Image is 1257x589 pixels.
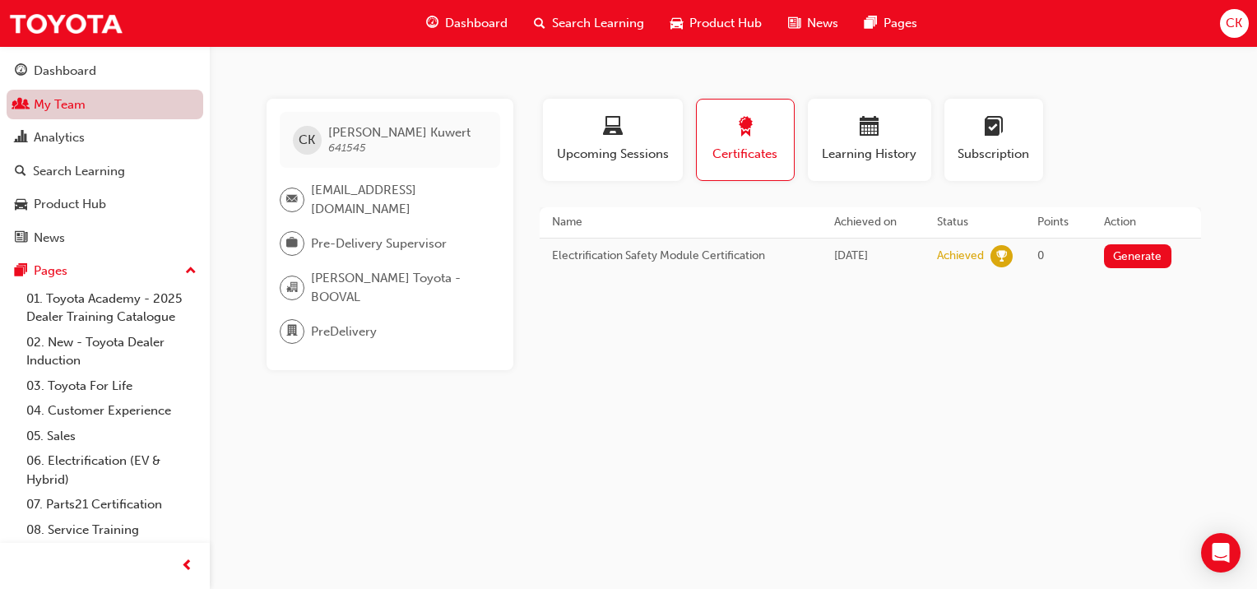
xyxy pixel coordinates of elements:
[8,5,123,42] img: Trak
[7,56,203,86] a: Dashboard
[925,207,1025,238] th: Status
[34,128,85,147] div: Analytics
[286,189,298,211] span: email-icon
[20,492,203,517] a: 07. Parts21 Certification
[34,195,106,214] div: Product Hub
[834,248,868,262] span: Sun Aug 03 2025 14:38:10 GMT+1000 (Australian Eastern Standard Time)
[15,197,27,212] span: car-icon
[311,181,487,218] span: [EMAIL_ADDRESS][DOMAIN_NAME]
[788,13,800,34] span: news-icon
[1025,207,1092,238] th: Points
[426,13,438,34] span: guage-icon
[7,256,203,286] button: Pages
[865,13,877,34] span: pages-icon
[7,189,203,220] a: Product Hub
[540,238,822,274] td: Electrification Safety Module Certification
[822,207,925,238] th: Achieved on
[820,145,919,164] span: Learning History
[7,53,203,256] button: DashboardMy TeamAnalyticsSearch LearningProduct HubNews
[413,7,521,40] a: guage-iconDashboard
[944,99,1043,181] button: Subscription
[20,424,203,449] a: 05. Sales
[299,131,315,150] span: CK
[15,131,27,146] span: chart-icon
[15,264,27,279] span: pages-icon
[15,165,26,179] span: search-icon
[552,14,644,33] span: Search Learning
[286,233,298,254] span: briefcase-icon
[1092,207,1200,238] th: Action
[311,322,377,341] span: PreDelivery
[808,99,931,181] button: Learning History
[328,125,471,140] span: [PERSON_NAME] Kuwert
[937,248,984,264] div: Achieved
[286,321,298,342] span: department-icon
[15,64,27,79] span: guage-icon
[984,117,1004,139] span: learningplan-icon
[20,373,203,399] a: 03. Toyota For Life
[34,229,65,248] div: News
[328,141,366,155] span: 641545
[1226,14,1242,33] span: CK
[860,117,879,139] span: calendar-icon
[735,117,755,139] span: award-icon
[7,156,203,187] a: Search Learning
[807,14,838,33] span: News
[445,14,508,33] span: Dashboard
[311,269,487,306] span: [PERSON_NAME] Toyota - BOOVAL
[540,207,822,238] th: Name
[34,62,96,81] div: Dashboard
[555,145,670,164] span: Upcoming Sessions
[696,99,795,181] button: Certificates
[657,7,775,40] a: car-iconProduct Hub
[990,245,1013,267] span: learningRecordVerb_ACHIEVE-icon
[20,398,203,424] a: 04. Customer Experience
[7,223,203,253] a: News
[185,261,197,282] span: up-icon
[20,330,203,373] a: 02. New - Toyota Dealer Induction
[1220,9,1249,38] button: CK
[689,14,762,33] span: Product Hub
[543,99,683,181] button: Upcoming Sessions
[884,14,917,33] span: Pages
[33,162,125,181] div: Search Learning
[1104,244,1171,268] button: Generate
[7,90,203,120] a: My Team
[603,117,623,139] span: laptop-icon
[20,517,203,543] a: 08. Service Training
[534,13,545,34] span: search-icon
[1037,248,1044,262] span: 0
[20,542,203,568] a: 09. Technical Training
[775,7,851,40] a: news-iconNews
[851,7,930,40] a: pages-iconPages
[670,13,683,34] span: car-icon
[286,277,298,299] span: organisation-icon
[311,234,447,253] span: Pre-Delivery Supervisor
[7,123,203,153] a: Analytics
[709,145,782,164] span: Certificates
[15,231,27,246] span: news-icon
[181,556,193,577] span: prev-icon
[20,448,203,492] a: 06. Electrification (EV & Hybrid)
[1201,533,1241,573] div: Open Intercom Messenger
[34,262,67,281] div: Pages
[15,98,27,113] span: people-icon
[521,7,657,40] a: search-iconSearch Learning
[957,145,1031,164] span: Subscription
[20,286,203,330] a: 01. Toyota Academy - 2025 Dealer Training Catalogue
